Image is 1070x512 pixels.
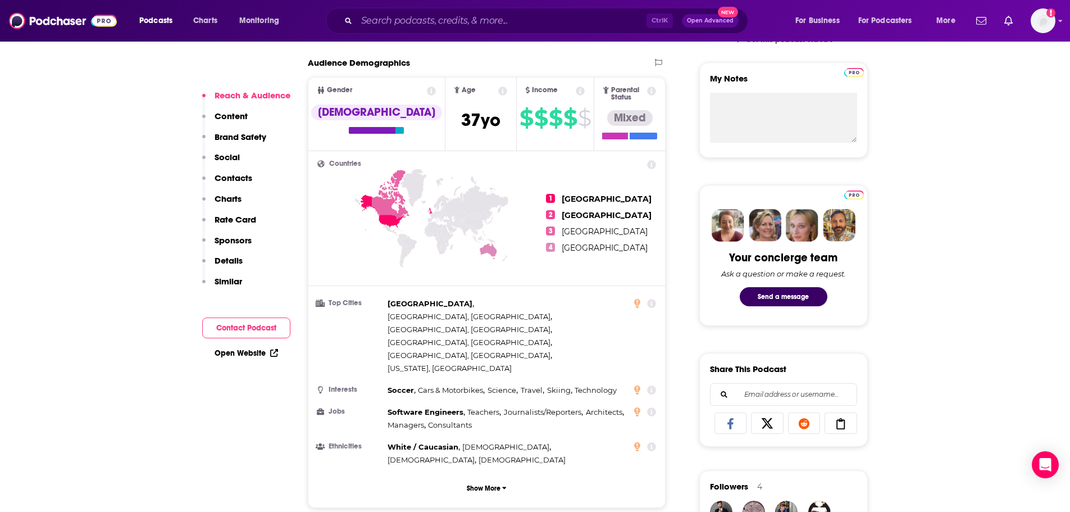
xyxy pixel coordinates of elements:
[131,12,187,30] button: open menu
[202,90,290,111] button: Reach & Audience
[388,386,414,395] span: Soccer
[788,413,821,434] a: Share on Reddit
[504,407,581,416] span: Journalists/Reporters
[388,297,474,310] span: ,
[562,194,652,204] span: [GEOGRAPHIC_DATA]
[534,109,548,127] span: $
[215,152,240,162] p: Social
[721,269,846,278] div: Ask a question or make a request.
[239,13,279,29] span: Monitoring
[461,109,500,131] span: 37 yo
[202,152,240,173] button: Social
[202,255,243,276] button: Details
[936,13,955,29] span: More
[825,413,857,434] a: Copy Link
[1032,451,1059,478] div: Open Intercom Messenger
[388,310,552,323] span: ,
[611,87,645,101] span: Parental Status
[388,351,550,360] span: [GEOGRAPHIC_DATA], [GEOGRAPHIC_DATA]
[311,105,442,120] div: [DEMOGRAPHIC_DATA]
[388,364,512,373] span: [US_STATE], [GEOGRAPHIC_DATA]
[1000,11,1017,30] a: Show notifications dropdown
[521,384,544,397] span: ,
[9,10,117,31] img: Podchaser - Follow, Share and Rate Podcasts
[317,386,383,393] h3: Interests
[586,406,624,419] span: ,
[388,299,472,308] span: [GEOGRAPHIC_DATA]
[428,420,472,429] span: Consultants
[327,87,352,94] span: Gender
[462,441,551,454] span: ,
[562,210,652,220] span: [GEOGRAPHIC_DATA]
[710,383,857,406] div: Search followers
[388,384,416,397] span: ,
[193,13,217,29] span: Charts
[1031,8,1055,33] img: User Profile
[215,255,243,266] p: Details
[1031,8,1055,33] span: Logged in as gracewagner
[504,406,583,419] span: ,
[308,57,410,68] h2: Audience Demographics
[844,66,864,77] a: Pro website
[317,408,383,415] h3: Jobs
[215,111,248,121] p: Content
[687,18,734,24] span: Open Advanced
[718,7,738,17] span: New
[646,13,673,28] span: Ctrl K
[858,13,912,29] span: For Podcasters
[215,132,266,142] p: Brand Safety
[215,193,242,204] p: Charts
[682,14,739,28] button: Open AdvancedNew
[740,287,827,306] button: Send a message
[607,110,653,126] div: Mixed
[751,413,784,434] a: Share on X/Twitter
[231,12,294,30] button: open menu
[202,276,242,297] button: Similar
[712,209,744,242] img: Sydney Profile
[729,251,837,265] div: Your concierge team
[710,364,786,374] h3: Share This Podcast
[488,386,516,395] span: Science
[418,386,483,395] span: Cars & Motorbikes
[388,406,465,419] span: ,
[329,160,361,167] span: Countries
[388,419,426,432] span: ,
[786,209,818,242] img: Jules Profile
[488,384,518,397] span: ,
[823,209,855,242] img: Jon Profile
[462,87,476,94] span: Age
[202,214,256,235] button: Rate Card
[317,478,657,499] button: Show More
[549,109,562,127] span: $
[787,12,854,30] button: open menu
[388,454,476,466] span: ,
[928,12,969,30] button: open menu
[357,12,646,30] input: Search podcasts, credits, & more...
[388,420,424,429] span: Managers
[215,276,242,287] p: Similar
[388,441,460,454] span: ,
[467,406,501,419] span: ,
[215,90,290,101] p: Reach & Audience
[202,193,242,214] button: Charts
[844,189,864,200] a: Pro website
[202,318,290,338] button: Contact Podcast
[317,300,383,307] h3: Top Cities
[532,87,558,94] span: Income
[563,109,577,127] span: $
[418,384,485,397] span: ,
[202,173,252,193] button: Contacts
[467,407,499,416] span: Teachers
[714,413,747,434] a: Share on Facebook
[202,111,248,132] button: Content
[757,482,762,492] div: 4
[710,73,857,93] label: My Notes
[546,226,555,235] span: 3
[202,132,266,152] button: Brand Safety
[336,8,759,34] div: Search podcasts, credits, & more...
[547,384,572,397] span: ,
[215,235,252,246] p: Sponsors
[546,243,555,252] span: 4
[388,349,552,362] span: ,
